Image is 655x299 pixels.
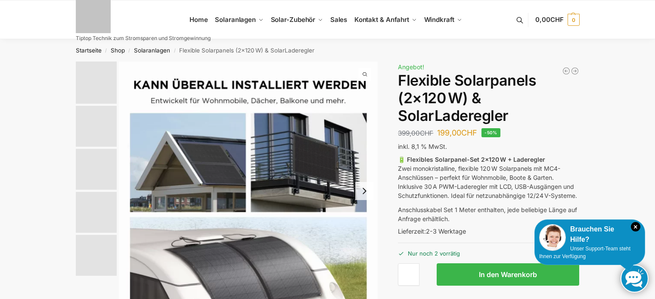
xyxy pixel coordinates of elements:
[398,156,545,163] strong: 🔋 Flexibles Solarpanel-Set 2×120 W + Laderegler
[398,63,424,71] span: Angebot!
[571,67,579,75] a: Balkonkraftwerk 1780 Watt mit 4 KWh Zendure Batteriespeicher Notstrom fähig
[398,129,433,137] bdi: 399,00
[170,47,179,54] span: /
[539,224,640,245] div: Brauchen Sie Hilfe?
[76,235,117,276] img: Flexibel in allen Bereichen
[398,72,579,124] h1: Flexible Solarpanels (2×120 W) & SolarLaderegler
[60,39,595,62] nav: Breadcrumb
[420,0,466,39] a: Windkraft
[461,128,477,137] span: CHF
[76,62,117,104] img: Flexible Solar Module
[539,246,630,259] span: Unser Support-Team steht Ihnen zur Verfügung
[76,47,102,54] a: Startseite
[398,243,579,258] p: Nur noch 2 vorrätig
[535,7,579,33] a: 0,00CHF 0
[398,205,579,223] p: Anschlusskabel Set 1 Meter enthalten, jede beliebige Länge auf Anfrage erhältlich.
[215,15,256,24] span: Solaranlagen
[398,263,419,286] input: Produktmenge
[568,14,580,26] span: 0
[111,47,125,54] a: Shop
[351,0,420,39] a: Kontakt & Anfahrt
[437,263,579,286] button: In den Warenkorb
[354,15,409,24] span: Kontakt & Anfahrt
[76,149,117,190] img: Flexibel unendlich viele Einsatzmöglichkeiten
[355,182,373,200] button: Next slide
[76,106,117,147] img: Flexibles Solarmodul 120 watt
[535,15,563,24] span: 0,00
[437,128,477,137] bdi: 199,00
[76,36,211,41] p: Tiptop Technik zum Stromsparen und Stromgewinnung
[426,228,466,235] span: 2-3 Werktage
[631,222,640,231] i: Schließen
[539,224,566,251] img: Customer service
[550,15,564,24] span: CHF
[420,129,433,137] span: CHF
[398,155,579,200] p: Zwei monokristalline, flexible 120 W Solarpanels mit MC4-Anschlüssen – perfekt für Wohnmobile, Bo...
[211,0,267,39] a: Solaranlagen
[267,0,326,39] a: Solar-Zubehör
[76,192,117,233] img: s-l1600 (4)
[562,67,571,75] a: Balkonkraftwerk 890/600 Watt bificial Glas/Glas
[398,228,466,235] span: Lieferzeit:
[330,15,348,24] span: Sales
[326,0,351,39] a: Sales
[134,47,170,54] a: Solaranlagen
[398,143,447,150] span: inkl. 8,1 % MwSt.
[102,47,111,54] span: /
[481,128,500,137] span: -50%
[125,47,134,54] span: /
[271,15,316,24] span: Solar-Zubehör
[424,15,454,24] span: Windkraft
